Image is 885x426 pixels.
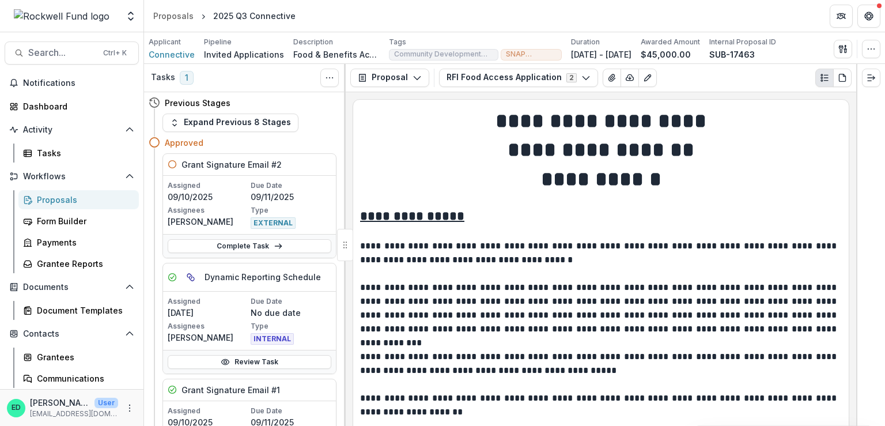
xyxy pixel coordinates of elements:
[251,307,331,319] p: No due date
[830,5,853,28] button: Partners
[638,69,657,87] button: Edit as form
[149,7,198,24] a: Proposals
[168,216,248,228] p: [PERSON_NAME]
[389,37,406,47] p: Tags
[168,307,248,319] p: [DATE]
[37,194,130,206] div: Proposals
[18,301,139,320] a: Document Templates
[168,296,248,307] p: Assigned
[165,137,203,149] h4: Approved
[18,254,139,273] a: Grantee Reports
[251,296,331,307] p: Due Date
[168,205,248,216] p: Assignees
[5,97,139,116] a: Dashboard
[28,47,96,58] span: Search...
[293,37,333,47] p: Description
[205,271,321,283] h5: Dynamic Reporting Schedule
[439,69,598,87] button: RFI Food Access Application2
[5,278,139,296] button: Open Documents
[101,47,129,59] div: Ctrl + K
[168,191,248,203] p: 09/10/2025
[862,69,880,87] button: Expand right
[168,355,331,369] a: Review Task
[12,404,21,412] div: Estevan D. Delgado
[123,401,137,415] button: More
[149,48,195,61] a: Connective
[18,190,139,209] a: Proposals
[5,74,139,92] button: Notifications
[162,114,298,132] button: Expand Previous 8 Stages
[23,282,120,292] span: Documents
[18,233,139,252] a: Payments
[37,258,130,270] div: Grantee Reports
[320,69,339,87] button: Toggle View Cancelled Tasks
[709,48,755,61] p: SUB-17463
[180,71,194,85] span: 1
[37,372,130,384] div: Communications
[251,180,331,191] p: Due Date
[833,69,852,87] button: PDF view
[23,329,120,339] span: Contacts
[5,325,139,343] button: Open Contacts
[204,37,232,47] p: Pipeline
[213,10,296,22] div: 2025 Q3 Connective
[149,7,300,24] nav: breadcrumb
[251,191,331,203] p: 09/11/2025
[251,217,296,229] span: EXTERNAL
[18,369,139,388] a: Communications
[123,5,139,28] button: Open entity switcher
[151,73,175,82] h3: Tasks
[14,9,109,23] img: Rockwell Fund logo
[18,212,139,231] a: Form Builder
[30,397,90,409] p: [PERSON_NAME]
[857,5,880,28] button: Get Help
[37,215,130,227] div: Form Builder
[251,333,294,345] span: INTERNAL
[204,48,284,61] p: Invited Applications
[251,205,331,216] p: Type
[30,409,118,419] p: [EMAIL_ADDRESS][DOMAIN_NAME]
[251,406,331,416] p: Due Date
[5,120,139,139] button: Open Activity
[641,37,700,47] p: Awarded Amount
[149,37,181,47] p: Applicant
[815,69,834,87] button: Plaintext view
[23,78,134,88] span: Notifications
[37,236,130,248] div: Payments
[23,125,120,135] span: Activity
[165,97,230,109] h4: Previous Stages
[168,321,248,331] p: Assignees
[350,69,429,87] button: Proposal
[181,384,280,396] h5: Grant Signature Email #1
[181,159,282,171] h5: Grant Signature Email #2
[571,37,600,47] p: Duration
[5,42,139,65] button: Search...
[709,37,776,47] p: Internal Proposal ID
[168,180,248,191] p: Assigned
[168,406,248,416] p: Assigned
[571,48,631,61] p: [DATE] - [DATE]
[251,321,331,331] p: Type
[18,348,139,367] a: Grantees
[603,69,621,87] button: View Attached Files
[641,48,691,61] p: $45,000.00
[37,304,130,316] div: Document Templates
[394,50,493,58] span: Community Development Docket
[506,50,557,58] span: SNAP Enrollment
[23,172,120,182] span: Workflows
[23,100,130,112] div: Dashboard
[37,351,130,363] div: Grantees
[18,144,139,163] a: Tasks
[168,239,331,253] a: Complete Task
[5,167,139,186] button: Open Workflows
[37,147,130,159] div: Tasks
[293,48,380,61] p: Food & Benefits Access for SN52: A Connective & Target Hunger Partnership
[94,398,118,408] p: User
[153,10,194,22] div: Proposals
[168,331,248,344] p: [PERSON_NAME]
[181,268,200,286] button: View dependent tasks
